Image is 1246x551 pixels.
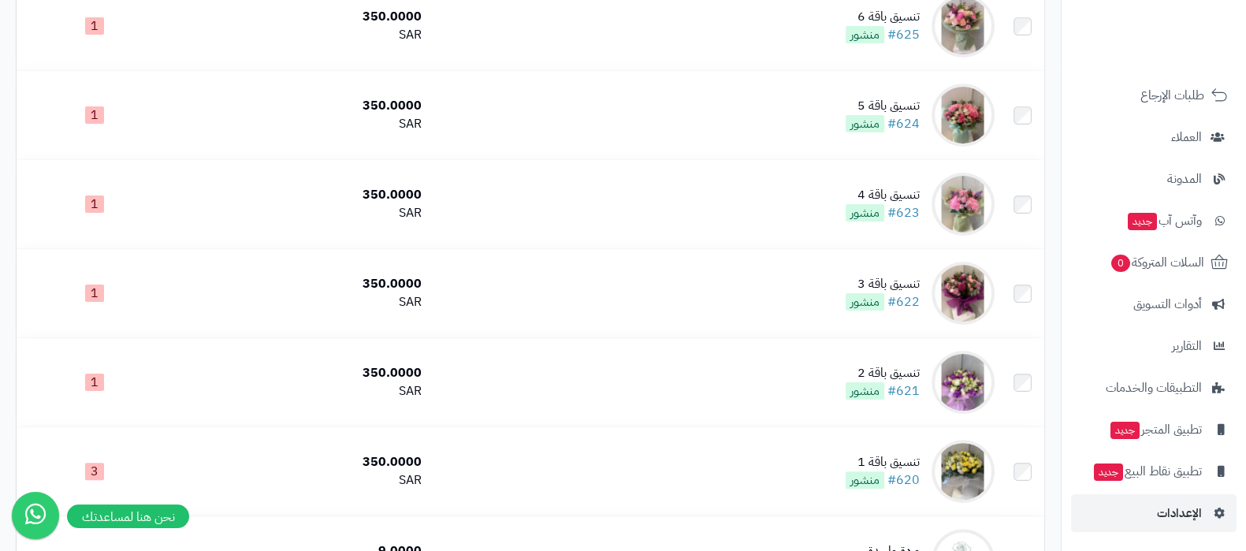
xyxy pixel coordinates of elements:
img: تنسيق باقة 5 [932,84,995,147]
span: جديد [1094,464,1123,481]
span: 1 [85,17,104,35]
span: 1 [85,106,104,124]
span: منشور [846,26,884,43]
a: العملاء [1071,118,1237,156]
img: logo-2.png [1139,36,1231,69]
div: 350.0000 [180,186,422,204]
div: SAR [180,382,422,400]
a: الإعدادات [1071,494,1237,532]
a: تطبيق المتجرجديد [1071,411,1237,449]
a: وآتس آبجديد [1071,202,1237,240]
a: #624 [887,114,920,133]
a: #625 [887,25,920,44]
span: الإعدادات [1157,502,1202,524]
div: SAR [180,26,422,44]
a: #621 [887,382,920,400]
a: تطبيق نقاط البيعجديد [1071,452,1237,490]
span: 1 [85,195,104,213]
span: العملاء [1171,126,1202,148]
img: تنسيق باقة 2 [932,351,995,414]
div: SAR [180,115,422,133]
div: تنسيق باقة 1 [846,453,920,471]
div: تنسيق باقة 5 [846,97,920,115]
span: 1 [85,285,104,302]
span: جديد [1128,213,1157,230]
div: 350.0000 [180,97,422,115]
div: 350.0000 [180,275,422,293]
img: تنسيق باقة 4 [932,173,995,236]
span: وآتس آب [1126,210,1202,232]
div: 350.0000 [180,453,422,471]
div: 350.0000 [180,364,422,382]
a: #623 [887,203,920,222]
div: SAR [180,293,422,311]
span: المدونة [1167,168,1202,190]
div: تنسيق باقة 4 [846,186,920,204]
span: منشور [846,204,884,222]
span: تطبيق المتجر [1109,419,1202,441]
a: المدونة [1071,160,1237,198]
span: السلات المتروكة [1110,251,1204,274]
span: 3 [85,463,104,480]
img: تنسيق باقة 1 [932,440,995,503]
a: السلات المتروكة0 [1071,244,1237,281]
span: أدوات التسويق [1133,293,1202,315]
a: #620 [887,471,920,490]
div: تنسيق باقة 6 [846,8,920,26]
a: طلبات الإرجاع [1071,76,1237,114]
div: تنسيق باقة 3 [846,275,920,293]
a: التطبيقات والخدمات [1071,369,1237,407]
span: تطبيق نقاط البيع [1092,460,1202,482]
span: منشور [846,382,884,400]
a: #622 [887,292,920,311]
span: طلبات الإرجاع [1140,84,1204,106]
span: 1 [85,374,104,391]
a: التقارير [1071,327,1237,365]
span: التقارير [1172,335,1202,357]
span: منشور [846,115,884,132]
span: جديد [1110,422,1140,439]
div: SAR [180,471,422,490]
img: تنسيق باقة 3 [932,262,995,325]
div: تنسيق باقة 2 [846,364,920,382]
div: 350.0000 [180,8,422,26]
span: منشور [846,471,884,489]
span: 0 [1111,254,1131,272]
span: التطبيقات والخدمات [1106,377,1202,399]
a: أدوات التسويق [1071,285,1237,323]
span: منشور [846,293,884,311]
div: SAR [180,204,422,222]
